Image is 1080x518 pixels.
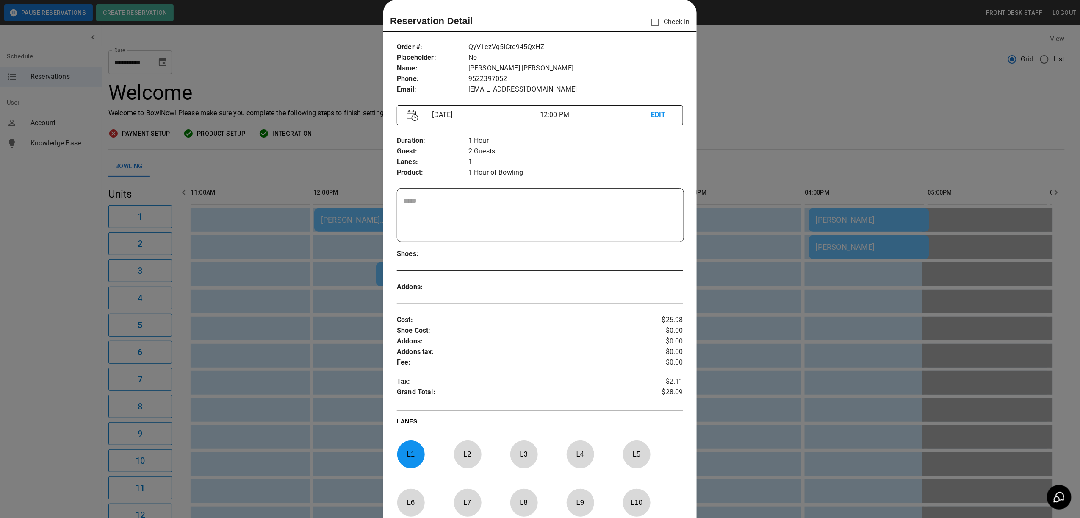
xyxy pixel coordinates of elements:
[468,157,683,167] p: 1
[390,14,473,28] p: Reservation Detail
[468,74,683,84] p: 9522397052
[397,493,425,512] p: L 6
[397,157,468,167] p: Lanes :
[397,63,468,74] p: Name :
[397,315,635,326] p: Cost :
[646,14,690,31] p: Check In
[623,444,651,464] p: L 5
[468,53,683,63] p: No
[454,493,482,512] p: L 7
[397,84,468,95] p: Email :
[468,146,683,157] p: 2 Guests
[397,42,468,53] p: Order # :
[397,357,635,368] p: Fee :
[397,282,468,292] p: Addons :
[407,110,418,121] img: Vector
[510,444,538,464] p: L 3
[510,493,538,512] p: L 8
[397,417,683,429] p: LANES
[397,376,635,387] p: Tax :
[468,136,683,146] p: 1 Hour
[635,315,683,326] p: $25.98
[635,357,683,368] p: $0.00
[623,493,651,512] p: L 10
[397,387,635,400] p: Grand Total :
[397,347,635,357] p: Addons tax :
[397,336,635,347] p: Addons :
[397,444,425,464] p: L 1
[397,53,468,63] p: Placeholder :
[397,74,468,84] p: Phone :
[468,84,683,95] p: [EMAIL_ADDRESS][DOMAIN_NAME]
[454,444,482,464] p: L 2
[635,376,683,387] p: $2.11
[651,110,673,120] p: EDIT
[468,63,683,74] p: [PERSON_NAME] [PERSON_NAME]
[468,167,683,178] p: 1 Hour of Bowling
[540,110,651,120] p: 12:00 PM
[397,146,468,157] p: Guest :
[635,347,683,357] p: $0.00
[397,167,468,178] p: Product :
[635,387,683,400] p: $28.09
[397,136,468,146] p: Duration :
[468,42,683,53] p: QyV1ezVq5ICtq945QxHZ
[566,444,594,464] p: L 4
[397,249,468,259] p: Shoes :
[397,326,635,336] p: Shoe Cost :
[635,336,683,347] p: $0.00
[429,110,540,120] p: [DATE]
[635,326,683,336] p: $0.00
[566,493,594,512] p: L 9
